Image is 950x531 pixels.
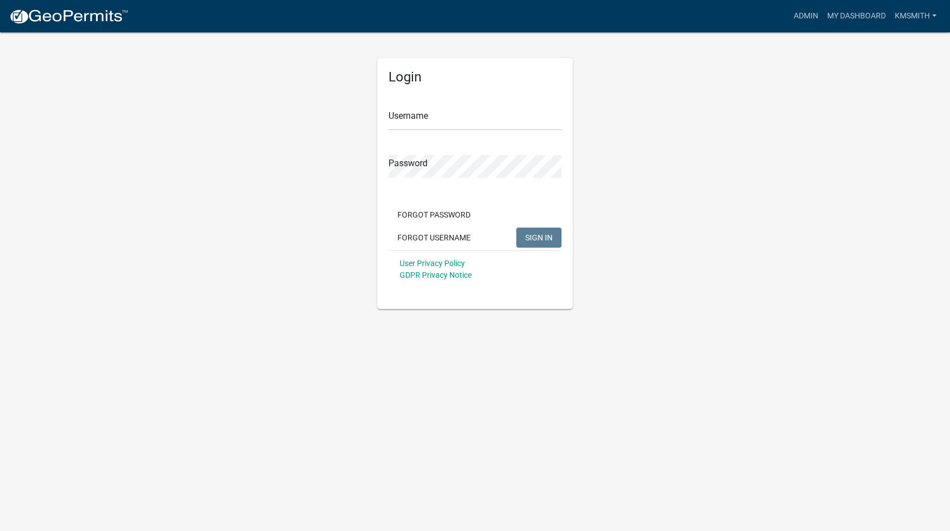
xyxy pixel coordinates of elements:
[388,69,562,85] h5: Login
[890,6,941,27] a: kmsmith
[823,6,890,27] a: My Dashboard
[400,271,472,279] a: GDPR Privacy Notice
[400,259,465,268] a: User Privacy Policy
[516,228,562,248] button: SIGN IN
[789,6,823,27] a: Admin
[388,228,479,248] button: Forgot Username
[525,233,553,242] span: SIGN IN
[388,205,479,225] button: Forgot Password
